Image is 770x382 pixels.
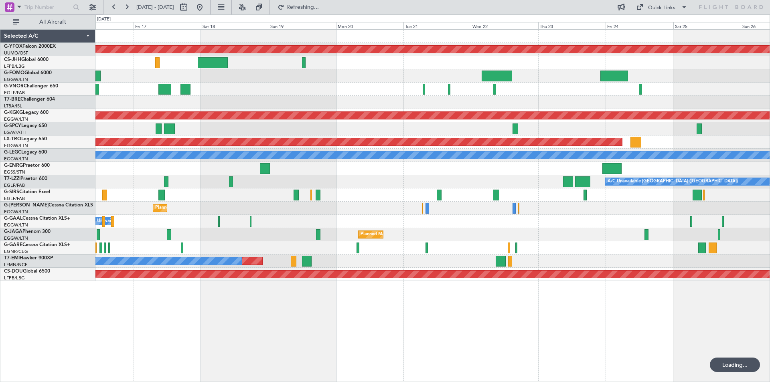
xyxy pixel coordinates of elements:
[4,256,20,261] span: T7-EMI
[4,116,28,122] a: EGGW/LTN
[336,22,403,29] div: Mon 20
[4,176,20,181] span: T7-LZZI
[4,262,28,268] a: LFMN/NCE
[4,84,58,89] a: G-VNORChallenger 650
[4,123,47,128] a: G-SPCYLegacy 650
[4,150,21,155] span: G-LEGC
[4,50,28,56] a: UUMO/OSF
[4,110,23,115] span: G-KGKG
[4,249,28,255] a: EGNR/CEG
[4,110,49,115] a: G-KGKGLegacy 600
[4,137,47,141] a: LX-TROLegacy 650
[136,4,174,11] span: [DATE] - [DATE]
[24,1,71,13] input: Trip Number
[4,222,28,228] a: EGGW/LTN
[4,84,24,89] span: G-VNOR
[4,71,52,75] a: G-FOMOGlobal 6000
[361,228,487,241] div: Planned Maint [GEOGRAPHIC_DATA] ([GEOGRAPHIC_DATA])
[4,190,19,194] span: G-SIRS
[648,4,675,12] div: Quick Links
[4,129,26,135] a: LGAV/ATH
[4,57,21,62] span: CS-JHH
[4,229,51,234] a: G-JAGAPhenom 300
[4,97,55,102] a: T7-BREChallenger 604
[4,229,22,234] span: G-JAGA
[4,243,70,247] a: G-GARECessna Citation XLS+
[4,169,25,175] a: EGSS/STN
[4,256,53,261] a: T7-EMIHawker 900XP
[4,77,28,83] a: EGGW/LTN
[4,216,22,221] span: G-GAAL
[21,19,85,25] span: All Aircraft
[606,22,673,29] div: Fri 24
[4,44,56,49] a: G-YFOXFalcon 2000EX
[4,156,28,162] a: EGGW/LTN
[4,44,22,49] span: G-YFOX
[710,358,760,372] div: Loading...
[4,209,28,215] a: EGGW/LTN
[4,123,21,128] span: G-SPCY
[4,196,25,202] a: EGLF/FAB
[471,22,538,29] div: Wed 22
[4,203,49,208] span: G-[PERSON_NAME]
[201,22,268,29] div: Sat 18
[155,202,282,214] div: Planned Maint [GEOGRAPHIC_DATA] ([GEOGRAPHIC_DATA])
[4,216,70,221] a: G-GAALCessna Citation XLS+
[4,163,50,168] a: G-ENRGPraetor 600
[66,22,134,29] div: Thu 16
[4,137,21,141] span: LX-TRO
[286,4,320,10] span: Refreshing...
[608,176,738,188] div: A/C Unavailable [GEOGRAPHIC_DATA] ([GEOGRAPHIC_DATA])
[4,150,47,155] a: G-LEGCLegacy 600
[274,1,322,14] button: Refreshing...
[4,203,93,208] a: G-[PERSON_NAME]Cessna Citation XLS
[4,269,23,274] span: CS-DOU
[269,22,336,29] div: Sun 19
[4,269,50,274] a: CS-DOUGlobal 6500
[538,22,606,29] div: Thu 23
[673,22,741,29] div: Sat 25
[403,22,471,29] div: Tue 21
[4,143,28,149] a: EGGW/LTN
[4,97,20,102] span: T7-BRE
[134,22,201,29] div: Fri 17
[9,16,87,28] button: All Aircraft
[4,176,47,181] a: T7-LZZIPraetor 600
[4,90,25,96] a: EGLF/FAB
[4,163,23,168] span: G-ENRG
[4,190,50,194] a: G-SIRSCitation Excel
[632,1,691,14] button: Quick Links
[4,103,22,109] a: LTBA/ISL
[4,63,25,69] a: LFPB/LBG
[4,57,49,62] a: CS-JHHGlobal 6000
[97,16,111,23] div: [DATE]
[4,71,24,75] span: G-FOMO
[4,275,25,281] a: LFPB/LBG
[4,243,22,247] span: G-GARE
[4,235,28,241] a: EGGW/LTN
[4,182,25,188] a: EGLF/FAB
